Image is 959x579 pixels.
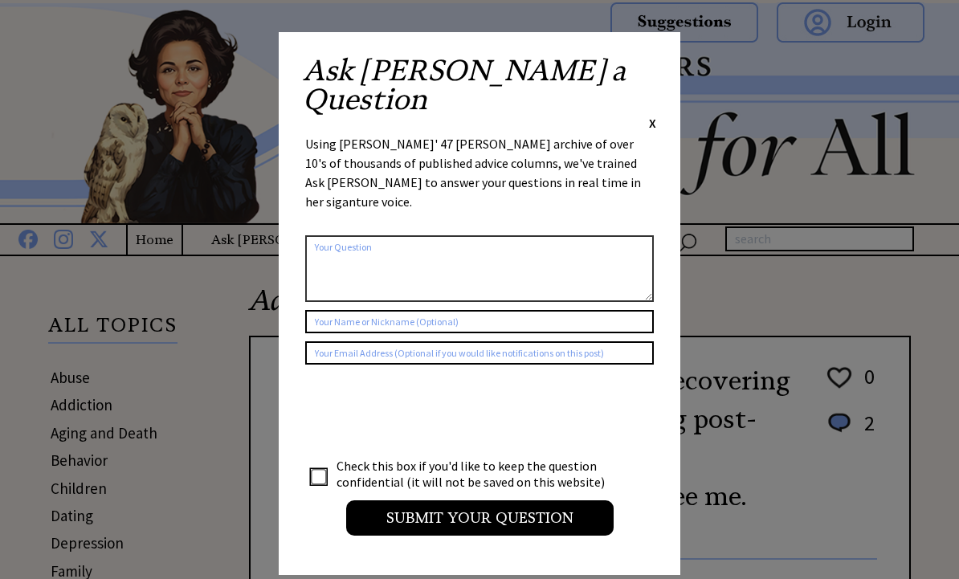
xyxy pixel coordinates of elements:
span: X [649,115,656,131]
input: Submit your Question [346,500,614,536]
input: Your Email Address (Optional if you would like notifications on this post) [305,341,654,365]
div: Using [PERSON_NAME]' 47 [PERSON_NAME] archive of over 10's of thousands of published advice colum... [305,134,654,227]
iframe: reCAPTCHA [305,381,549,443]
h2: Ask [PERSON_NAME] a Question [303,56,656,114]
input: Your Name or Nickname (Optional) [305,310,654,333]
td: Check this box if you'd like to keep the question confidential (it will not be saved on this webs... [336,457,620,491]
